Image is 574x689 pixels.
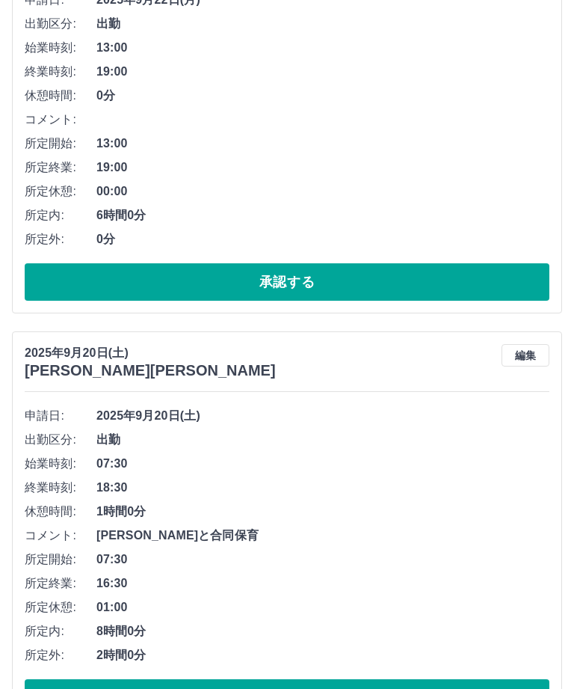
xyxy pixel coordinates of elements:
[25,503,96,521] span: 休憩時間:
[96,159,549,177] span: 19:00
[96,63,549,81] span: 19:00
[25,362,276,379] h3: [PERSON_NAME][PERSON_NAME]
[25,263,549,301] button: 承認する
[25,111,96,129] span: コメント:
[502,344,549,367] button: 編集
[96,575,549,592] span: 16:30
[96,527,549,545] span: [PERSON_NAME]と合同保育
[25,15,96,33] span: 出勤区分:
[96,230,549,248] span: 0分
[96,622,549,640] span: 8時間0分
[96,87,549,105] span: 0分
[25,87,96,105] span: 休憩時間:
[25,344,276,362] p: 2025年9月20日(土)
[96,431,549,449] span: 出勤
[96,15,549,33] span: 出勤
[96,503,549,521] span: 1時間0分
[25,159,96,177] span: 所定終業:
[25,527,96,545] span: コメント:
[25,598,96,616] span: 所定休憩:
[25,479,96,497] span: 終業時刻:
[96,646,549,664] span: 2時間0分
[25,622,96,640] span: 所定内:
[25,135,96,153] span: 所定開始:
[96,479,549,497] span: 18:30
[96,183,549,200] span: 00:00
[25,455,96,473] span: 始業時刻:
[96,551,549,569] span: 07:30
[96,135,549,153] span: 13:00
[96,407,549,425] span: 2025年9月20日(土)
[96,455,549,473] span: 07:30
[25,39,96,57] span: 始業時刻:
[25,575,96,592] span: 所定終業:
[25,551,96,569] span: 所定開始:
[25,206,96,224] span: 所定内:
[25,230,96,248] span: 所定外:
[25,407,96,425] span: 申請日:
[96,598,549,616] span: 01:00
[96,39,549,57] span: 13:00
[25,63,96,81] span: 終業時刻:
[25,183,96,200] span: 所定休憩:
[25,431,96,449] span: 出勤区分:
[96,206,549,224] span: 6時間0分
